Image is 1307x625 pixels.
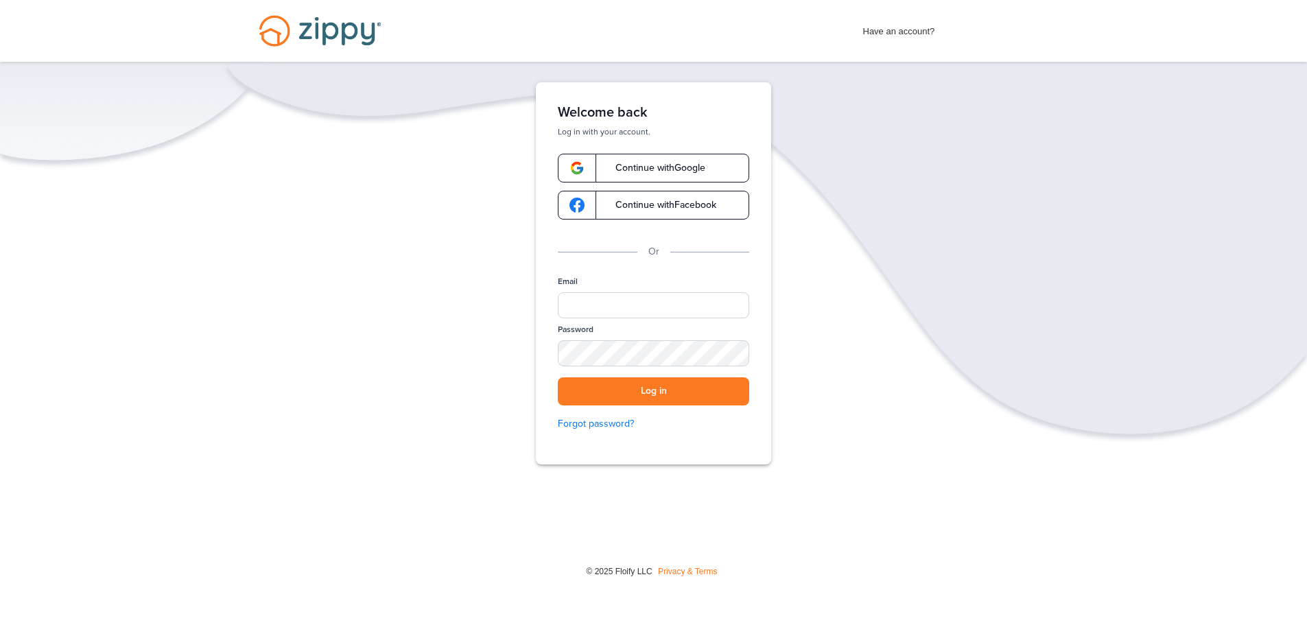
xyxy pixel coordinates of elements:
[558,104,749,121] h1: Welcome back
[558,126,749,137] p: Log in with your account.
[558,191,749,220] a: google-logoContinue withFacebook
[558,154,749,182] a: google-logoContinue withGoogle
[558,416,749,432] a: Forgot password?
[602,200,716,210] span: Continue with Facebook
[558,377,749,405] button: Log in
[558,292,749,318] input: Email
[648,244,659,259] p: Or
[569,198,585,213] img: google-logo
[602,163,705,173] span: Continue with Google
[569,161,585,176] img: google-logo
[586,567,652,576] span: © 2025 Floify LLC
[558,340,749,366] input: Password
[863,17,935,39] span: Have an account?
[558,324,593,335] label: Password
[558,276,578,287] label: Email
[658,567,717,576] a: Privacy & Terms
